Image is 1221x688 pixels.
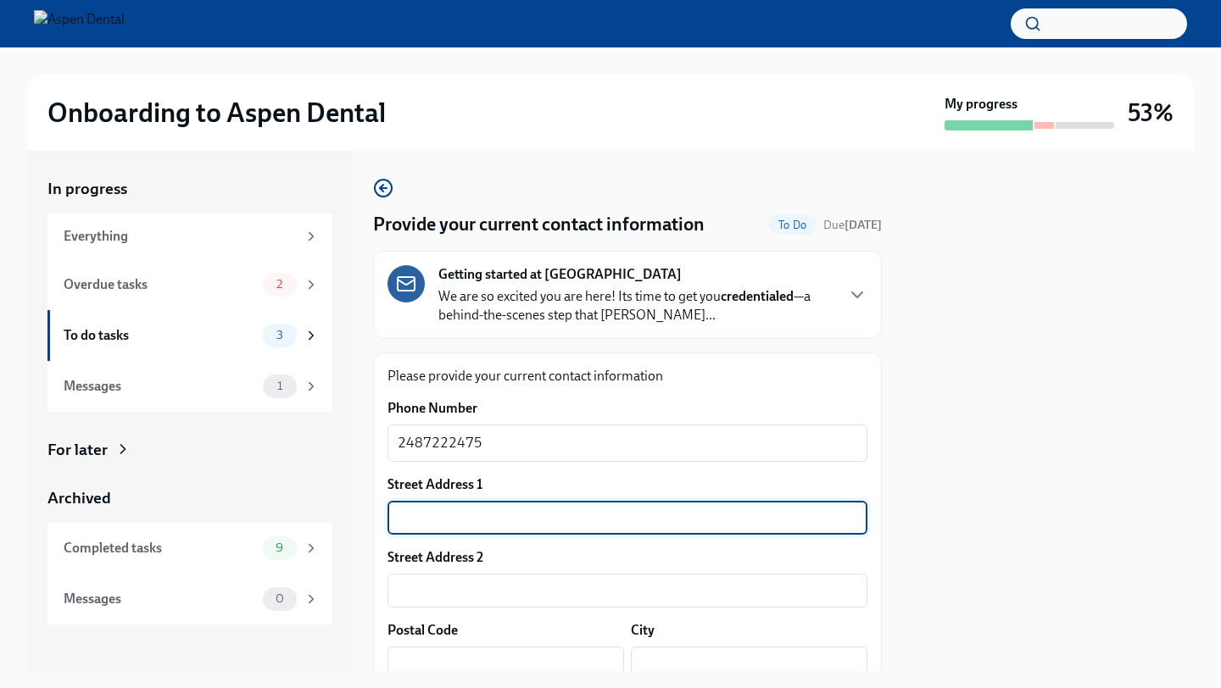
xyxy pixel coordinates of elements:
[845,218,882,232] strong: [DATE]
[438,287,834,325] p: We are so excited you are here! Its time to get you —a behind-the-scenes step that [PERSON_NAME]...
[47,487,332,509] a: Archived
[47,523,332,574] a: Completed tasks9
[387,475,482,494] label: Street Address 1
[47,574,332,624] a: Messages0
[34,10,125,37] img: Aspen Dental
[266,278,293,291] span: 2
[47,214,332,259] a: Everything
[64,377,256,396] div: Messages
[768,219,817,231] span: To Do
[47,310,332,361] a: To do tasks3
[265,592,294,605] span: 0
[721,288,794,304] strong: credentialed
[47,96,386,130] h2: Onboarding to Aspen Dental
[64,539,256,558] div: Completed tasks
[387,548,483,567] label: Street Address 2
[47,178,332,200] a: In progress
[265,541,293,554] span: 9
[47,439,332,461] a: For later
[387,367,867,386] p: Please provide your current contact information
[373,212,705,237] h4: Provide your current contact information
[64,326,256,345] div: To do tasks
[438,265,682,284] strong: Getting started at [GEOGRAPHIC_DATA]
[47,439,108,461] div: For later
[387,399,867,418] label: Phone Number
[47,361,332,412] a: Messages1
[1128,97,1174,128] h3: 53%
[64,590,256,608] div: Messages
[387,621,458,640] label: Postal Code
[631,621,655,640] label: City
[267,380,293,392] span: 1
[398,433,857,453] textarea: 2487222475
[823,218,882,232] span: Due
[64,275,256,294] div: Overdue tasks
[945,95,1017,114] strong: My progress
[64,227,297,246] div: Everything
[47,259,332,310] a: Overdue tasks2
[823,217,882,233] span: August 18th, 2025 10:00
[266,329,293,341] span: 3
